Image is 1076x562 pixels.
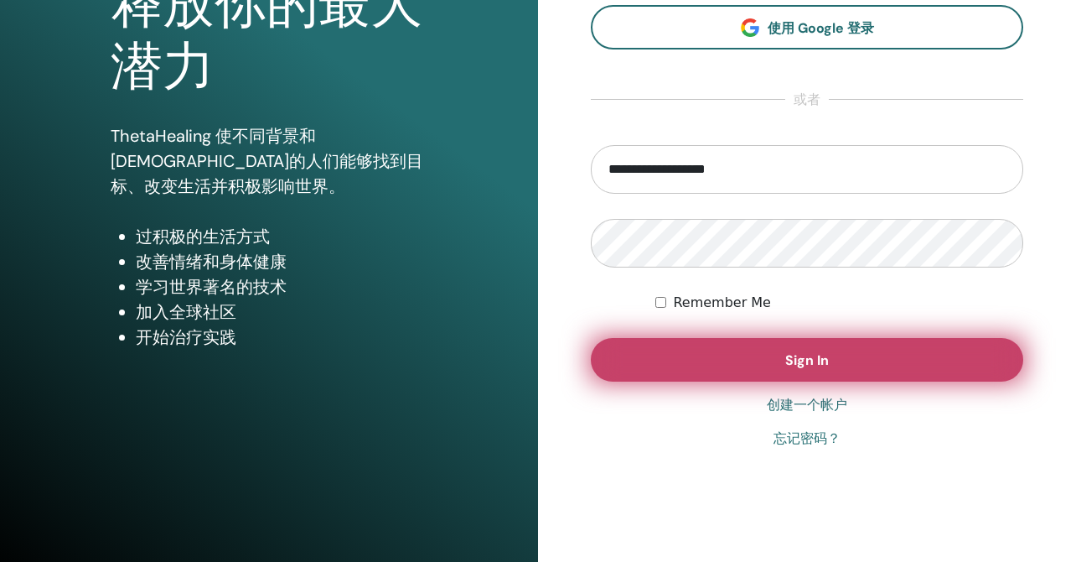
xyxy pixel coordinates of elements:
[136,249,427,274] li: 改善情绪和身体健康
[767,395,847,415] a: 创建一个帐户
[591,338,1023,382] button: Sign In
[673,293,771,313] label: Remember Me
[136,274,427,299] li: 学习世界著名的技术
[111,123,427,199] p: ThetaHealing 使不同背景和[DEMOGRAPHIC_DATA]的人们能够找到目标、改变生活并积极影响世界。
[655,293,1023,313] div: Keep me authenticated indefinitely or until I manually logout
[136,299,427,325] li: 加入全球社区
[785,351,829,369] span: Sign In
[773,429,841,449] a: 忘记密码？
[136,224,427,249] li: 过积极的生活方式
[768,19,874,37] span: 使用 Google 登录
[136,325,427,350] li: 开始治疗实践
[785,90,829,110] span: 或者
[591,5,1023,49] a: 使用 Google 登录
